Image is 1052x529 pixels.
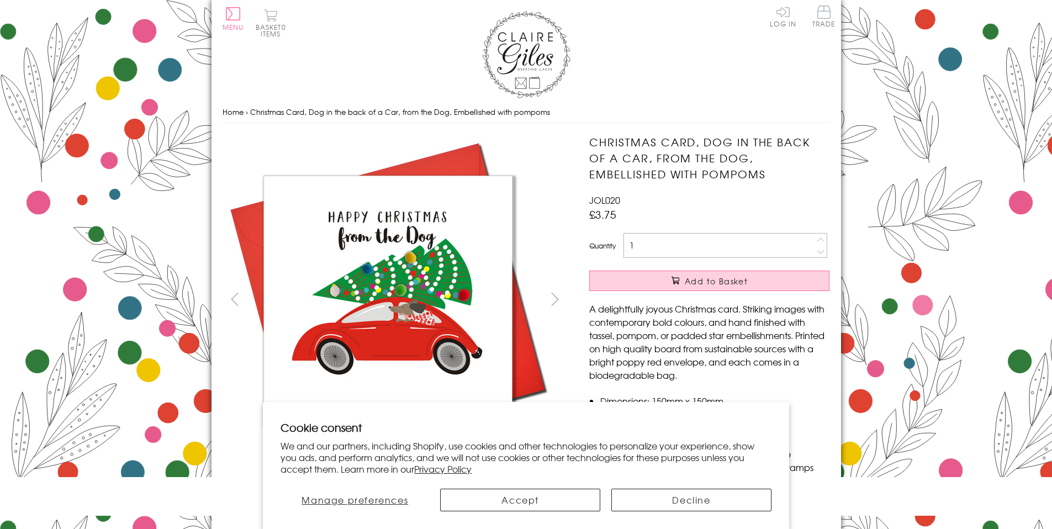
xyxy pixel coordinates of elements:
[589,241,616,251] label: Quantity
[414,462,472,475] a: Privacy Policy
[482,11,570,98] img: Claire Giles Greetings Cards
[261,22,286,39] span: 0 items
[281,489,429,511] button: Manage preferences
[223,22,244,32] span: Menu
[812,6,836,27] span: Trade
[281,420,771,435] h2: Cookie consent
[250,107,550,117] span: Christmas Card, Dog in the back of a Car, from the Dog, Embellished with pompoms
[770,6,796,27] a: Log In
[223,107,244,117] a: Home
[223,7,244,30] button: Menu
[223,287,247,311] button: prev
[812,6,836,29] a: Trade
[589,193,620,207] span: JOL020
[589,271,829,291] button: Add to Basket
[222,134,553,465] img: Christmas Card, Dog in the back of a Car, from the Dog, Embellished with pompoms
[246,107,248,117] span: ›
[600,394,829,408] li: Dimensions: 150mm x 150mm
[440,489,600,511] button: Accept
[589,207,616,222] span: £3.75
[567,134,898,465] img: Christmas Card, Dog in the back of a Car, from the Dog, Embellished with pompoms
[685,276,748,287] span: Add to Basket
[281,440,771,474] p: We and our partners, including Shopify, use cookies and other technologies to personalize your ex...
[589,134,829,182] h1: Christmas Card, Dog in the back of a Car, from the Dog, Embellished with pompoms
[611,489,771,511] button: Decline
[256,9,286,37] button: Basket0 items
[302,493,408,506] span: Manage preferences
[542,287,567,311] button: next
[589,302,829,382] p: A delightfully joyous Christmas card. Striking images with contemporary bold colours, and hand fi...
[223,101,830,124] nav: breadcrumbs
